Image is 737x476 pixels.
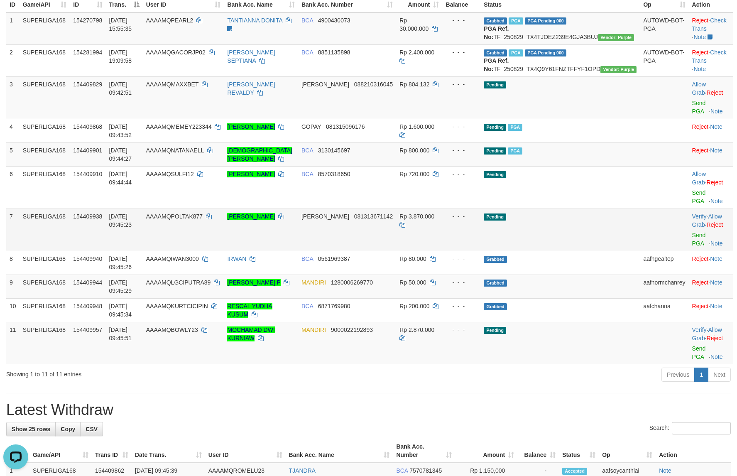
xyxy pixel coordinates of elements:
[693,34,706,40] a: Note
[656,439,731,463] th: Action
[707,335,723,341] a: Reject
[227,326,274,341] a: MOCHAMAD DWI KURNIAW
[301,303,313,309] span: BCA
[227,147,292,162] a: [DEMOGRAPHIC_DATA][PERSON_NAME]
[331,326,373,333] span: Copy 9000022192893 to clipboard
[689,251,733,275] td: ·
[399,123,434,130] span: Rp 1.600.000
[6,322,20,364] td: 11
[484,171,506,178] span: Pending
[20,298,70,322] td: SUPERLIGA168
[399,81,429,88] span: Rp 804.132
[6,142,20,166] td: 5
[710,147,722,154] a: Note
[20,322,70,364] td: SUPERLIGA168
[692,303,709,309] a: Reject
[109,303,132,318] span: [DATE] 09:45:34
[318,17,350,24] span: Copy 4900430073 to clipboard
[692,49,727,64] a: Check Trans
[318,303,350,309] span: Copy 6871769980 to clipboard
[484,57,509,72] b: PGA Ref. No:
[562,468,587,475] span: Accepted
[109,81,132,96] span: [DATE] 09:42:51
[6,439,29,463] th: ID: activate to sort column descending
[517,439,559,463] th: Balance: activate to sort column ascending
[301,123,321,130] span: GOPAY
[689,322,733,364] td: · ·
[6,44,20,76] td: 2
[146,17,193,24] span: AAAAMQPEARL2
[227,49,275,64] a: [PERSON_NAME] SEPTIANA
[20,142,70,166] td: SUPERLIGA168
[12,426,50,432] span: Show 25 rows
[146,49,206,56] span: AAAAMQGACORJP02
[692,123,709,130] a: Reject
[354,213,393,220] span: Copy 081313671142 to clipboard
[692,17,709,24] a: Reject
[301,49,313,56] span: BCA
[109,123,132,138] span: [DATE] 09:43:52
[393,439,455,463] th: Bank Acc. Number: activate to sort column ascending
[73,255,102,262] span: 154409940
[6,275,20,298] td: 9
[692,81,706,96] a: Allow Grab
[640,298,688,322] td: aafchanna
[689,166,733,209] td: ·
[73,171,102,177] span: 154409910
[92,439,132,463] th: Trans ID: activate to sort column ascending
[692,171,706,186] a: Allow Grab
[6,422,56,436] a: Show 25 rows
[689,209,733,251] td: · ·
[6,298,20,322] td: 10
[707,89,723,96] a: Reject
[509,17,523,25] span: Marked by aafmaleo
[692,213,722,228] a: Allow Grab
[484,213,506,221] span: Pending
[109,147,132,162] span: [DATE] 09:44:27
[689,275,733,298] td: ·
[331,279,373,286] span: Copy 1280006269770 to clipboard
[6,119,20,142] td: 4
[6,76,20,119] td: 3
[659,467,671,474] a: Note
[399,171,429,177] span: Rp 720.000
[484,81,506,88] span: Pending
[20,119,70,142] td: SUPERLIGA168
[640,275,688,298] td: aafhormchanrey
[73,213,102,220] span: 154409938
[707,221,723,228] a: Reject
[484,256,507,263] span: Grabbed
[132,439,205,463] th: Date Trans.: activate to sort column ascending
[146,279,211,286] span: AAAAMQLGCIPUTRA89
[318,171,350,177] span: Copy 8570318650 to clipboard
[446,146,477,155] div: - - -
[227,171,275,177] a: [PERSON_NAME]
[399,147,429,154] span: Rp 800.000
[446,170,477,178] div: - - -
[692,326,722,341] span: ·
[29,439,92,463] th: Game/API: activate to sort column ascending
[710,255,722,262] a: Note
[598,34,634,41] span: Vendor URL: https://trx4.1velocity.biz
[455,439,517,463] th: Amount: activate to sort column ascending
[73,303,102,309] span: 154409948
[399,326,434,333] span: Rp 2.870.000
[399,213,434,220] span: Rp 3.870.000
[146,255,199,262] span: AAAAMQIWAN3000
[109,255,132,270] span: [DATE] 09:45:26
[710,279,722,286] a: Note
[109,213,132,228] span: [DATE] 09:45:23
[508,124,522,131] span: Marked by aafsoycanthlai
[73,123,102,130] span: 154409868
[599,439,656,463] th: Op: activate to sort column ascending
[396,467,408,474] span: BCA
[109,49,132,64] span: [DATE] 19:09:58
[227,303,272,318] a: RESCAL YUDHA KUSUM
[710,198,723,204] a: Note
[20,251,70,275] td: SUPERLIGA168
[484,147,506,155] span: Pending
[509,49,523,56] span: Marked by aafnonsreyleab
[710,108,723,115] a: Note
[227,279,280,286] a: [PERSON_NAME] P
[146,123,212,130] span: AAAAMQMEMEY223344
